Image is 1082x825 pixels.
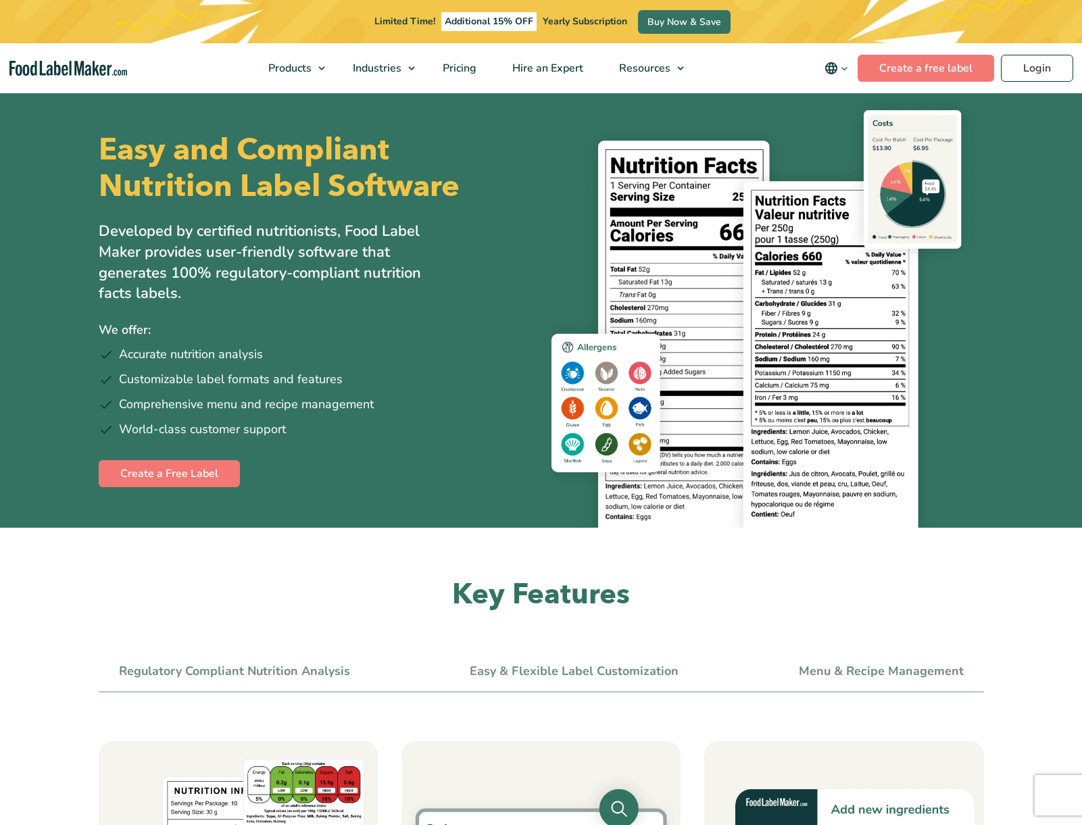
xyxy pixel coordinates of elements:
span: Pricing [439,61,478,76]
span: Products [264,61,313,76]
a: Easy & Flexible Label Customization [470,664,679,679]
a: Buy Now & Save [638,10,731,34]
a: Regulatory Compliant Nutrition Analysis [119,664,350,679]
span: Comprehensive menu and recipe management [119,395,374,414]
span: Accurate nutrition analysis [119,345,263,364]
p: Developed by certified nutritionists, Food Label Maker provides user-friendly software that gener... [99,221,450,304]
h1: Easy and Compliant Nutrition Label Software [99,132,530,205]
span: Industries [349,61,403,76]
span: World-class customer support [119,420,286,439]
p: We offer: [99,320,531,340]
span: Resources [615,61,672,76]
a: Resources [601,43,691,93]
a: Hire an Expert [495,43,598,93]
span: Additional 15% OFF [441,12,537,31]
a: Industries [335,43,422,93]
span: Customizable label formats and features [119,370,343,389]
a: Pricing [425,43,491,93]
a: Create a Free Label [99,460,240,487]
h2: Key Features [99,576,984,614]
a: Menu & Recipe Management [799,664,964,679]
span: Yearly Subscription [543,15,627,28]
span: Limited Time! [374,15,435,28]
a: Login [1001,55,1073,82]
a: Create a free label [858,55,994,82]
a: Products [251,43,332,93]
span: Hire an Expert [508,61,585,76]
